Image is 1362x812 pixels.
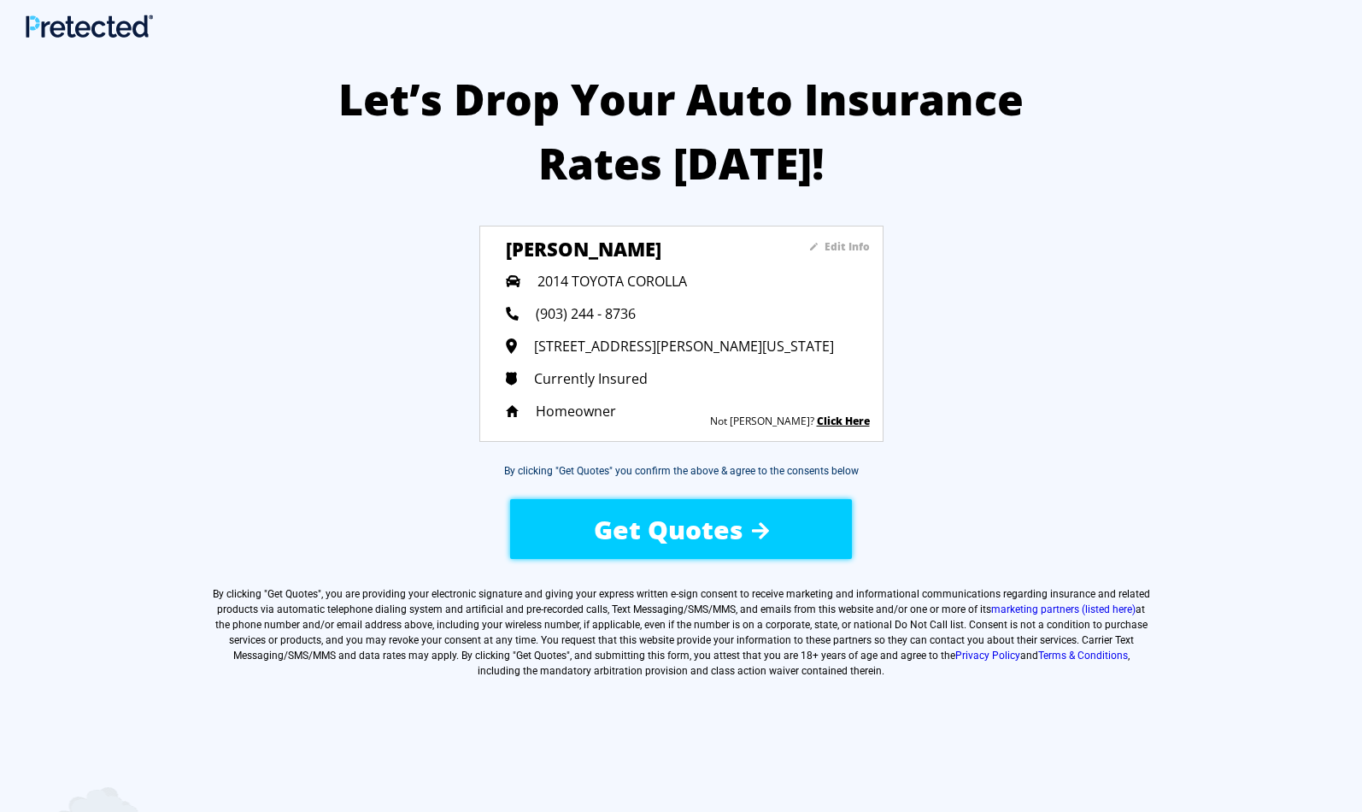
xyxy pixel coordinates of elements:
[211,586,1151,679] label: By clicking " ", you are providing your electronic signature and giving your express written e-si...
[991,603,1136,615] a: marketing partners (listed here)
[534,369,648,388] span: Currently Insured
[537,272,687,291] span: 2014 TOYOTA COROLLA
[955,650,1020,662] a: Privacy Policy
[536,402,616,421] span: Homeowner
[504,463,859,479] div: By clicking "Get Quotes" you confirm the above & agree to the consents below
[1038,650,1128,662] a: Terms & Conditions
[323,68,1040,196] h2: Let’s Drop Your Auto Insurance Rates [DATE]!
[594,512,743,547] span: Get Quotes
[710,414,814,428] sapn: Not [PERSON_NAME]?
[26,15,153,38] img: Main Logo
[817,414,870,428] a: Click Here
[536,304,636,323] span: (903) 244 - 8736
[534,337,834,356] span: [STREET_ADDRESS][PERSON_NAME][US_STATE]
[510,499,852,559] button: Get Quotes
[506,236,758,262] h3: [PERSON_NAME]
[267,588,318,600] span: Get Quotes
[825,239,870,254] sapn: Edit Info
